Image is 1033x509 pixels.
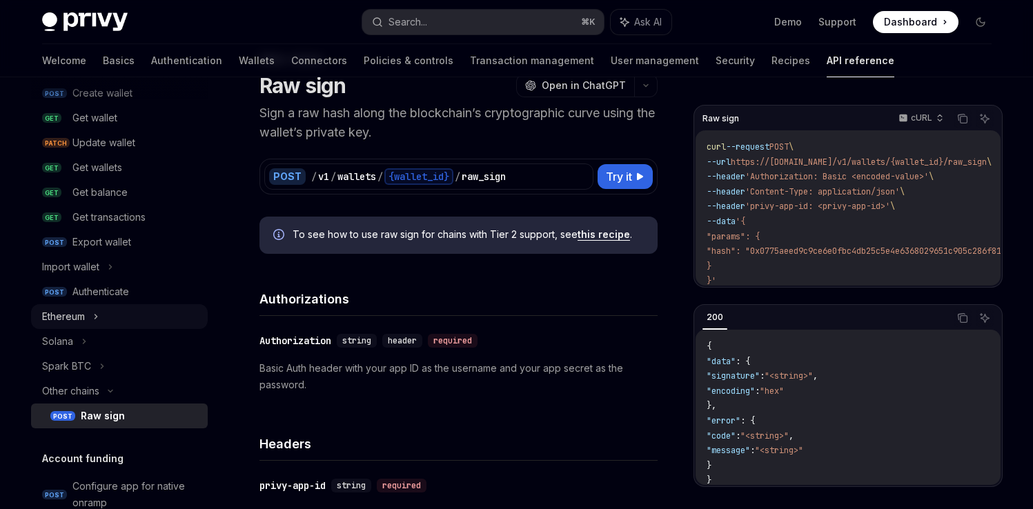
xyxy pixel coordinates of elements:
div: Get transactions [72,209,146,226]
a: GETGet transactions [31,205,208,230]
a: GETGet balance [31,180,208,205]
span: : { [740,415,755,426]
span: "params": { [707,231,760,242]
img: dark logo [42,12,128,32]
a: User management [611,44,699,77]
a: POSTRaw sign [31,403,208,428]
div: Authorization [259,334,331,348]
div: Ethereum [42,308,85,325]
div: Raw sign [81,408,125,424]
span: curl [707,141,726,152]
button: Ask AI [611,10,671,34]
button: Copy the contents from the code block [954,309,972,327]
span: }, [707,400,716,411]
div: Get balance [72,184,128,201]
span: Try it [606,168,632,185]
button: Try it [598,164,653,189]
span: "<string>" [755,445,803,456]
a: Support [818,15,856,29]
span: https://[DOMAIN_NAME]/v1/wallets/{wallet_id}/raw_sign [731,157,987,168]
span: GET [42,163,61,173]
p: Sign a raw hash along the blockchain’s cryptographic curve using the wallet’s private key. [259,103,658,142]
span: Raw sign [702,113,739,124]
div: Import wallet [42,259,99,275]
span: POST [42,237,67,248]
span: --header [707,201,745,212]
span: --url [707,157,731,168]
svg: Info [273,229,287,243]
div: / [455,170,460,183]
span: header [388,335,417,346]
span: --header [707,171,745,182]
a: Wallets [239,44,275,77]
span: \ [789,141,794,152]
span: "error" [707,415,740,426]
span: : [760,370,765,381]
span: ⌘ K [581,17,596,28]
div: Authenticate [72,283,129,300]
a: Transaction management [470,44,594,77]
div: privy-app-id [259,479,326,492]
h5: Account funding [42,450,124,467]
span: PATCH [42,138,70,148]
div: 200 [702,309,727,326]
span: \ [900,186,905,197]
div: Export wallet [72,234,131,250]
span: : [750,445,755,456]
button: Open in ChatGPT [516,74,634,97]
a: Demo [774,15,802,29]
a: Recipes [771,44,810,77]
span: \ [987,157,992,168]
span: "<string>" [740,430,789,441]
span: '{ [736,216,745,227]
span: --header [707,186,745,197]
button: Toggle dark mode [970,11,992,33]
span: , [789,430,794,441]
span: }' [707,275,716,286]
h4: Authorizations [259,290,658,308]
span: "message" [707,445,750,456]
div: raw_sign [462,170,506,183]
a: API reference [827,44,894,77]
h4: Headers [259,435,658,453]
a: POSTExport wallet [31,230,208,254]
div: Get wallets [72,159,122,176]
div: / [331,170,336,183]
a: Welcome [42,44,86,77]
div: POST [269,168,306,185]
span: GET [42,113,61,123]
div: v1 [318,170,329,183]
button: Ask AI [976,309,994,327]
button: Search...⌘K [362,10,604,34]
span: To see how to use raw sign for chains with Tier 2 support, see . [293,228,644,241]
a: Basics [103,44,135,77]
div: {wallet_id} [384,168,453,185]
span: Dashboard [884,15,937,29]
span: 'privy-app-id: <privy-app-id>' [745,201,890,212]
button: cURL [891,107,950,130]
a: Security [716,44,755,77]
span: \ [929,171,934,182]
span: GET [42,212,61,223]
a: GETGet wallet [31,106,208,130]
span: "signature" [707,370,760,381]
div: Update wallet [72,134,135,151]
h1: Raw sign [259,73,346,98]
span: "<string>" [765,370,813,381]
div: required [377,479,426,492]
span: 'Authorization: Basic <encoded-value>' [745,171,929,182]
span: } [707,261,711,272]
span: POST [42,490,67,500]
span: , [813,370,818,381]
span: { [707,341,711,352]
span: } [707,460,711,471]
span: \ [890,201,895,212]
div: / [377,170,383,183]
div: Get wallet [72,110,117,126]
a: Policies & controls [364,44,453,77]
div: / [311,170,317,183]
span: POST [769,141,789,152]
span: "data" [707,356,736,367]
span: Open in ChatGPT [542,79,626,92]
span: "encoding" [707,386,755,397]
